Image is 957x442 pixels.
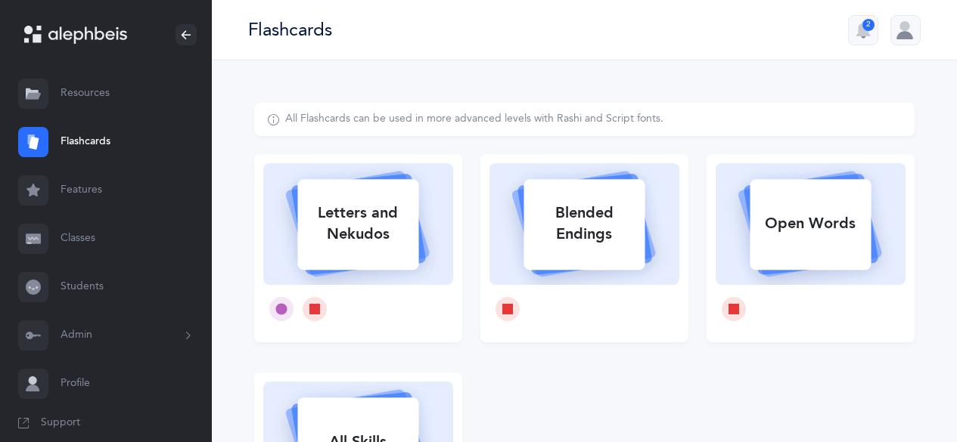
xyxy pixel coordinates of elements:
div: 2 [862,19,875,31]
span: Support [41,416,80,431]
div: Flashcards [248,17,332,42]
div: Blended Endings [524,193,645,254]
button: 2 [848,15,878,45]
div: All Flashcards can be used in more advanced levels with Rashi and Script fonts. [285,112,663,127]
div: Letters and Nekudos [297,193,418,254]
div: Open Words [750,204,871,243]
